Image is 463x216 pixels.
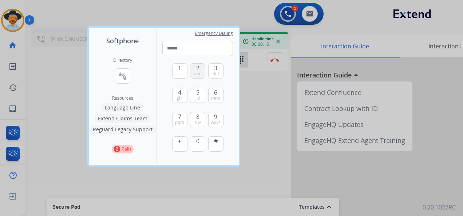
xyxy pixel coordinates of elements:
[196,137,199,145] span: 0
[190,136,205,152] button: 0
[113,57,132,63] h2: Directory
[214,137,218,145] span: #
[195,95,200,101] span: jkl
[208,112,223,127] button: 9wxyz
[194,71,201,77] span: abc
[208,88,223,103] button: 6mno
[178,64,181,72] span: 1
[178,88,181,97] span: 4
[208,63,223,79] button: 3def
[101,103,144,112] button: Language Line
[172,63,187,79] button: 1
[214,88,217,97] span: 6
[172,136,187,152] button: +
[112,95,133,101] span: Resources
[211,120,221,125] span: wxyz
[195,31,233,36] span: Emergency Dialing
[211,95,220,101] span: mno
[89,125,156,134] button: Reguard Legacy Support
[190,88,205,103] button: 5jkl
[172,112,187,127] button: 7pqrs
[175,120,184,125] span: pqrs
[172,88,187,103] button: 4ghi
[196,64,199,72] span: 2
[177,95,183,101] span: ghi
[122,146,131,152] p: Calls
[214,64,217,72] span: 3
[190,112,205,127] button: 8tuv
[213,71,219,77] span: def
[196,88,199,97] span: 5
[196,112,199,121] span: 8
[195,120,201,125] span: tuv
[208,136,223,152] button: #
[106,36,139,46] span: Softphone
[114,146,120,152] p: 2
[118,72,127,80] mat-icon: connect_without_contact
[423,203,456,212] p: 0.20.1027RC
[214,112,217,121] span: 9
[178,137,181,145] span: +
[112,145,134,153] button: 2Calls
[190,63,205,79] button: 2abc
[178,112,181,121] span: 7
[94,114,151,123] button: Extend Claims Team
